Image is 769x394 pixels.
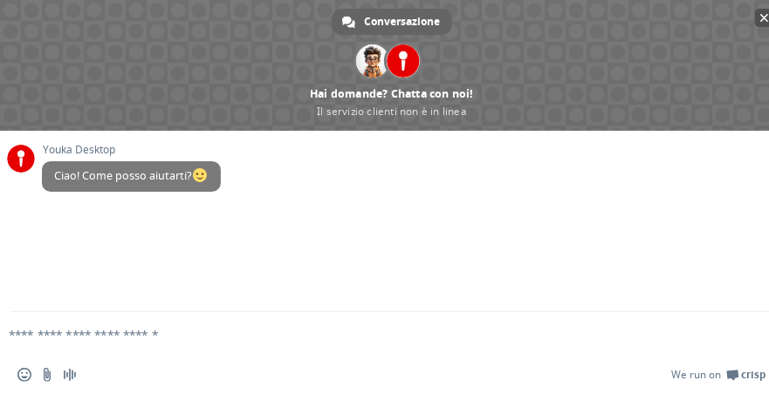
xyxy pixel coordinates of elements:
[42,144,221,156] span: Youka Desktop
[54,168,209,183] span: Ciao! Come posso aiutarti?
[40,368,54,382] span: Invia un file
[364,9,440,35] span: Conversazione
[671,368,766,382] a: We run onCrisp
[63,368,77,382] span: Registra un messaggio audio
[17,368,31,382] span: Inserisci una emoji
[741,368,766,382] span: Crisp
[332,9,452,35] div: Conversazione
[9,327,719,343] textarea: Scrivi il tuo messaggio...
[671,368,721,382] span: We run on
